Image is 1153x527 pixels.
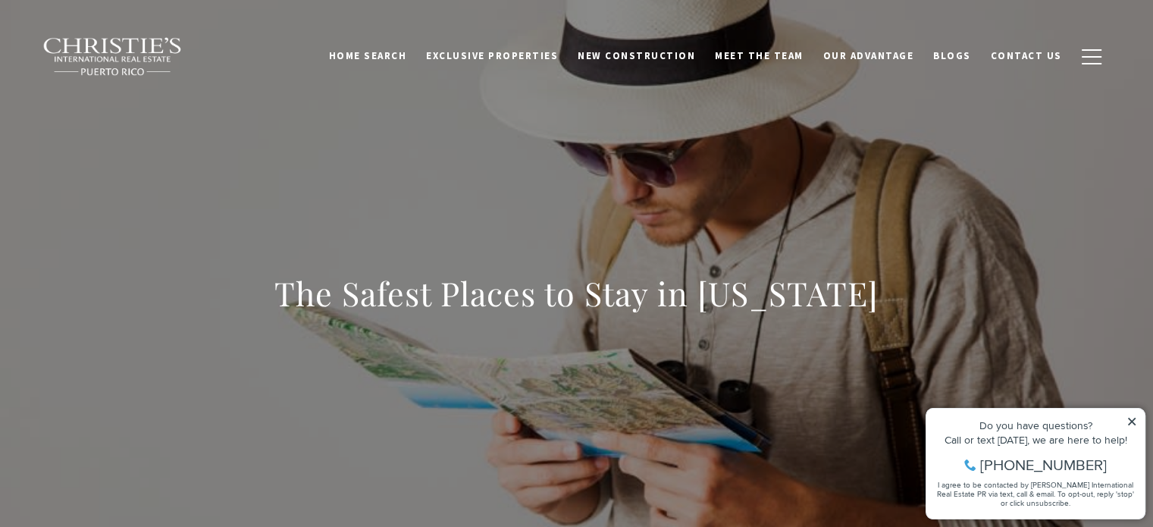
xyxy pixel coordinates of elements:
[426,49,558,62] span: Exclusive Properties
[16,34,219,45] div: Do you have questions?
[933,49,971,62] span: Blogs
[578,49,695,62] span: New Construction
[16,49,219,59] div: Call or text [DATE], we are here to help!
[19,93,216,122] span: I agree to be contacted by [PERSON_NAME] International Real Estate PR via text, call & email. To ...
[705,42,813,71] a: Meet the Team
[274,272,879,315] h1: The Safest Places to Stay in [US_STATE]
[991,49,1062,62] span: Contact Us
[823,49,914,62] span: Our Advantage
[62,71,189,86] span: [PHONE_NUMBER]
[416,42,568,71] a: Exclusive Properties
[568,42,705,71] a: New Construction
[923,42,981,71] a: Blogs
[42,37,183,77] img: Christie's International Real Estate black text logo
[319,42,417,71] a: Home Search
[813,42,924,71] a: Our Advantage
